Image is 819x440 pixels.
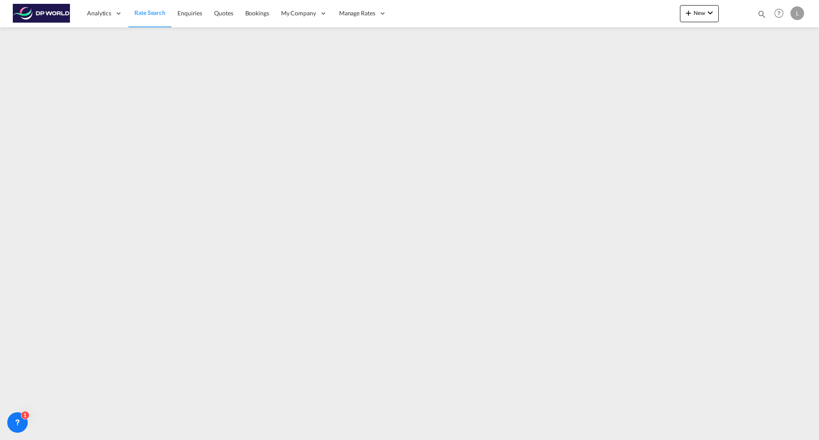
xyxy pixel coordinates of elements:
div: Help [772,6,790,21]
span: Help [772,6,786,20]
span: Quotes [214,9,233,17]
span: Enquiries [177,9,202,17]
md-icon: icon-plus 400-fg [683,8,694,18]
span: Manage Rates [339,9,375,17]
img: c08ca190194411f088ed0f3ba295208c.png [13,4,70,23]
span: Bookings [245,9,269,17]
md-icon: icon-chevron-down [705,8,715,18]
div: icon-magnify [757,9,767,22]
span: My Company [281,9,316,17]
span: Analytics [87,9,111,17]
div: L [790,6,804,20]
md-icon: icon-magnify [757,9,767,19]
button: icon-plus 400-fgNewicon-chevron-down [680,5,719,22]
span: Rate Search [134,9,166,16]
span: New [683,9,715,16]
